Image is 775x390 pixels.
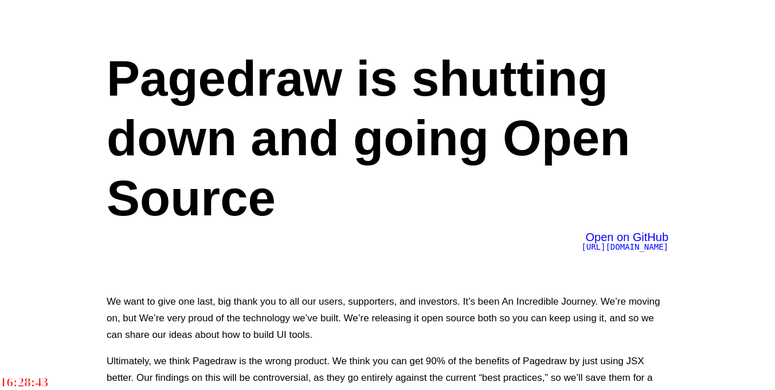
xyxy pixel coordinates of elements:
[581,233,668,251] a: Open on GitHub[URL][DOMAIN_NAME]
[107,293,668,343] p: We want to give one last, big thank you to all our users, supporters, and investors. It’s been An...
[585,231,668,243] span: Open on GitHub
[581,242,668,251] span: [URL][DOMAIN_NAME]
[107,49,668,228] h1: Pagedraw is shutting down and going Open Source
